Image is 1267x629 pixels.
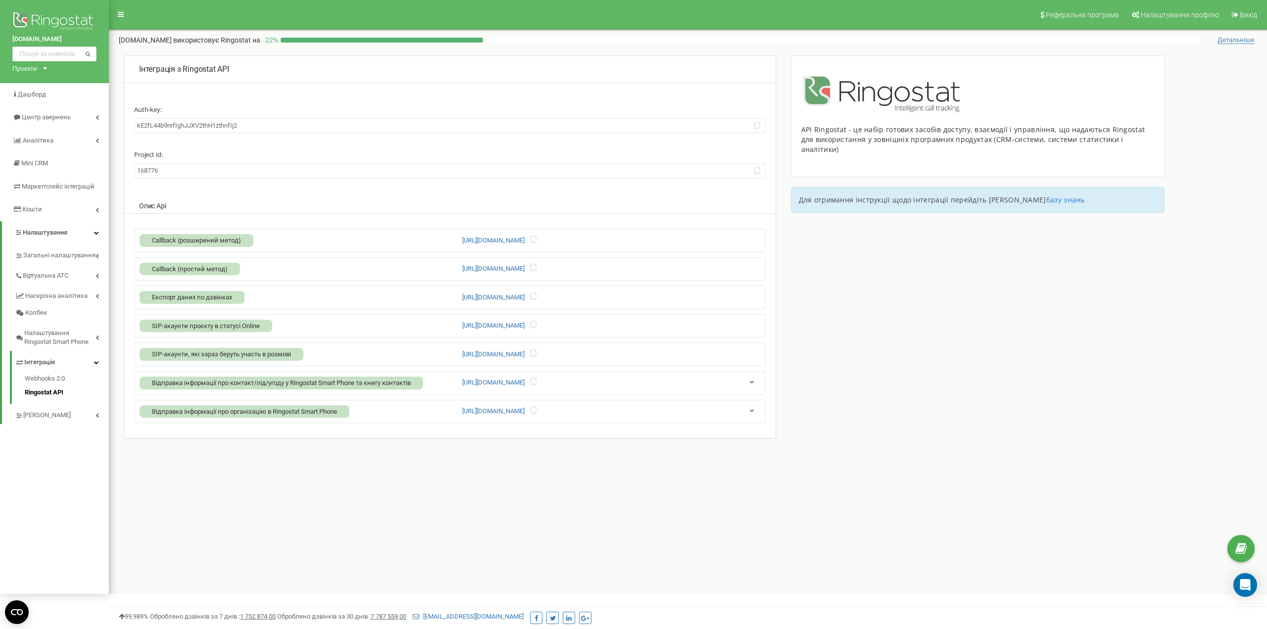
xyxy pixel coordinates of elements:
[1233,573,1257,597] div: Open Intercom Messenger
[462,264,525,274] a: [URL][DOMAIN_NAME]
[152,322,260,330] span: SIP-акаунти проєкту в статусі Online
[152,350,291,358] span: SIP-акаунти, які зараз беруть участь в розмові
[23,137,53,144] span: Аналiтика
[22,183,95,190] span: Маркетплейс інтеграцій
[25,308,47,318] span: Колбек
[462,378,525,387] a: [URL][DOMAIN_NAME]
[1046,195,1085,204] a: базу знань
[15,304,109,322] a: Колбек
[173,36,260,44] span: використовує Ringostat на
[1240,11,1257,19] span: Вихід
[462,321,525,331] a: [URL][DOMAIN_NAME]
[1046,11,1119,19] span: Реферальна програма
[22,205,42,213] span: Кошти
[260,35,281,45] p: 22 %
[18,91,46,98] span: Дашборд
[152,293,232,301] span: Експорт даних по дзвінках
[23,251,96,260] span: Загальні налаштування
[22,113,71,121] span: Центр звернень
[139,64,761,75] p: Інтеграція з Ringostat API
[12,47,97,61] input: Пошук за номером
[462,407,525,416] a: [URL][DOMAIN_NAME]
[5,600,29,624] button: Open CMP widget
[24,329,96,347] span: Налаштування Ringostat Smart Phone
[12,10,97,35] img: Ringostat logo
[2,221,109,244] a: Налаштування
[12,64,37,73] div: Проєкти
[15,264,109,285] a: Віртуальна АТС
[15,322,109,351] a: Налаштування Ringostat Smart Phone
[15,351,109,371] a: Інтеграція
[134,98,766,116] label: Auth-key:
[152,379,411,387] span: Відправка інформації про контакт/лід/угоду у Ringostat Smart Phone та книгу контактів
[152,265,228,273] span: Callback (простий метод)
[134,118,766,134] input: Для отримання auth-key натисніть на кнопку "Генерувати"
[12,35,97,44] a: [DOMAIN_NAME]
[15,244,109,264] a: Загальні налаштування
[462,236,525,245] a: [URL][DOMAIN_NAME]
[119,35,260,45] p: [DOMAIN_NAME]
[25,291,88,301] span: Наскрізна аналітика
[139,202,166,210] span: Опис Api
[462,350,525,359] a: [URL][DOMAIN_NAME]
[15,285,109,305] a: Наскрізна аналітика
[462,293,525,302] a: [URL][DOMAIN_NAME]
[801,125,1154,154] div: API Ringostat - це набір готових засобів доступу, взаємодії і управління, що надаються Ringostat ...
[23,271,68,281] span: Віртуальна АТС
[15,404,109,424] a: [PERSON_NAME]
[25,374,109,386] a: Webhooks 2.0
[21,159,48,167] span: Mini CRM
[152,237,241,244] span: Callback (розширений метод)
[1218,36,1254,44] span: Детальніше
[23,229,67,236] span: Налаштування
[152,408,337,415] span: Відправка інформації про організацію в Ringostat Smart Phone
[134,143,766,161] label: Project id:
[23,411,71,420] span: [PERSON_NAME]
[1141,11,1219,19] span: Налаштування профілю
[799,195,1157,205] p: Для отримання інструкції щодо інтеграції перейдіть [PERSON_NAME]
[801,76,967,112] img: image
[25,386,109,397] a: Ringostat API
[24,358,55,367] span: Інтеграція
